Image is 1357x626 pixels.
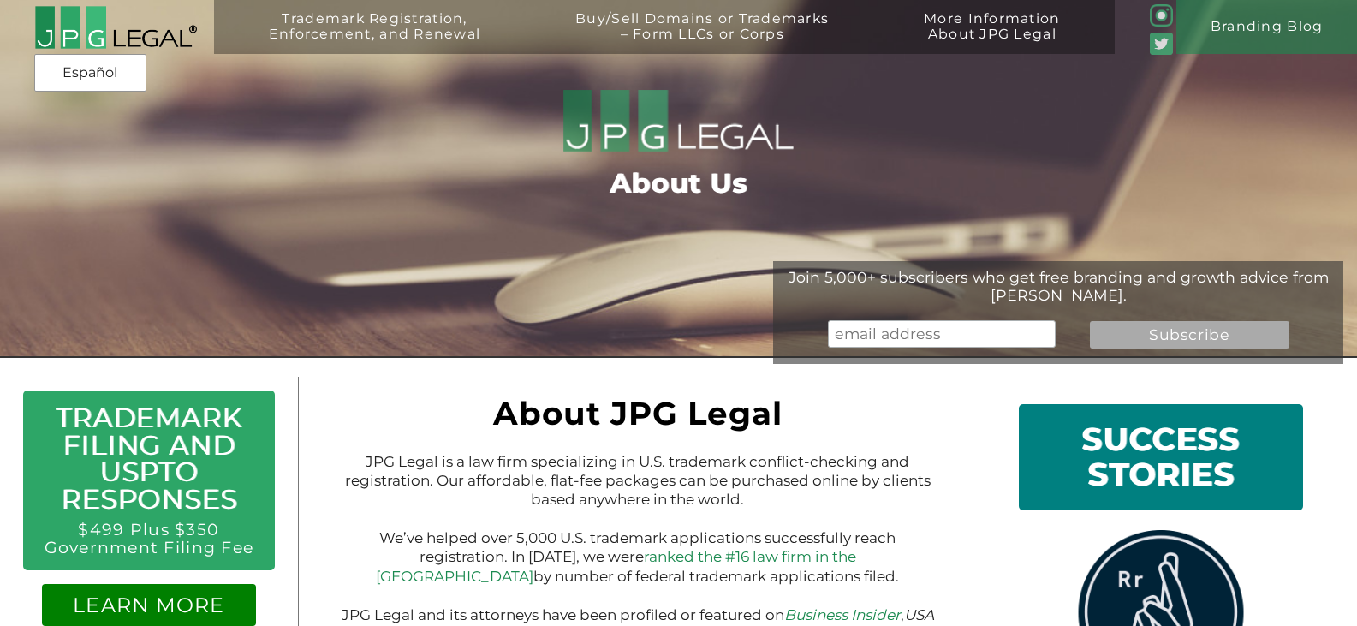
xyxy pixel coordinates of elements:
[339,404,936,432] h1: About JPG Legal
[376,548,856,584] a: ranked the #16 law firm in the [GEOGRAPHIC_DATA]
[884,11,1101,65] a: More InformationAbout JPG Legal
[45,520,254,557] a: $499 Plus $350 Government Filing Fee
[1150,33,1172,55] img: Twitter_Social_Icon_Rounded_Square_Color-mid-green3-90.png
[34,5,197,50] img: 2016-logo-black-letters-3-r.png
[56,401,241,516] a: Trademark Filing and USPTO Responses
[339,452,936,509] p: JPG Legal is a law firm specializing in U.S. trademark conflict-checking and registration. Our af...
[773,268,1343,304] div: Join 5,000+ subscribers who get free branding and growth advice from [PERSON_NAME].
[39,57,141,88] a: Español
[1150,4,1172,27] img: glyph-logo_May2016-green3-90.png
[1033,418,1289,497] h1: SUCCESS STORIES
[228,11,521,65] a: Trademark Registration,Enforcement, and Renewal
[784,606,901,623] a: Business Insider
[1090,321,1289,349] input: Subscribe
[828,320,1056,348] input: email address
[73,593,225,617] a: LEARN MORE
[339,528,936,585] p: We’ve helped over 5,000 U.S. trademark applications successfully reach registration. In [DATE], w...
[535,11,870,65] a: Buy/Sell Domains or Trademarks– Form LLCs or Corps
